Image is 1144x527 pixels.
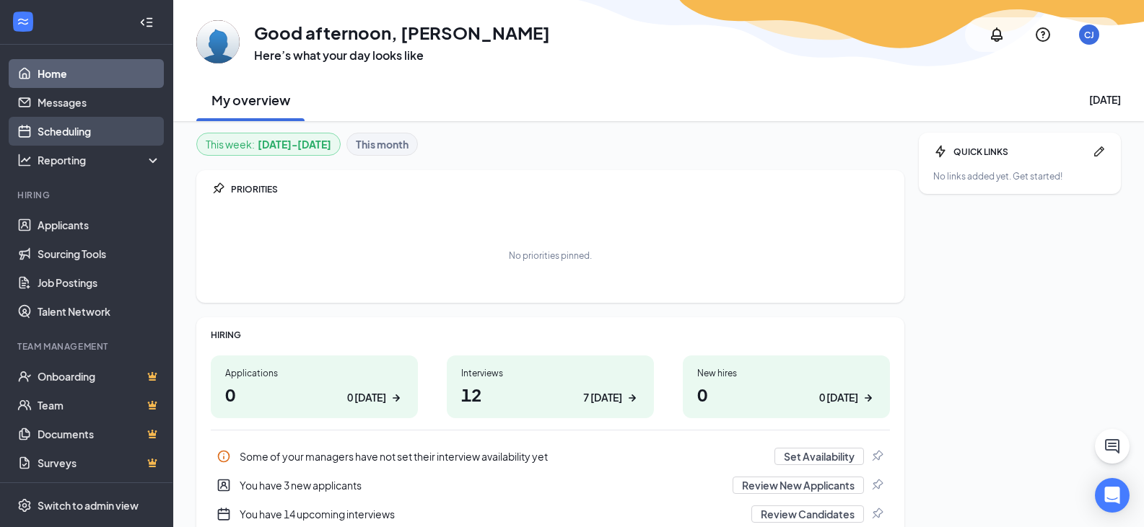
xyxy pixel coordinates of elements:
svg: Settings [17,498,32,513]
div: Open Intercom Messenger [1095,478,1130,513]
div: This week : [206,136,331,152]
div: Hiring [17,189,158,201]
a: OnboardingCrown [38,362,161,391]
svg: ArrowRight [861,391,876,405]
svg: Pen [1092,144,1106,159]
h1: 0 [225,382,403,407]
div: You have 3 new applicants [240,478,724,492]
div: Interviews [461,367,639,379]
a: Home [38,59,161,88]
div: You have 14 upcoming interviews [240,507,743,521]
svg: WorkstreamLogo [16,14,30,29]
svg: ArrowRight [389,391,403,405]
a: DocumentsCrown [38,420,161,448]
div: Team Management [17,340,158,353]
div: No priorities pinned. [509,249,592,262]
button: Review New Applicants [733,477,864,494]
svg: Pin [870,449,884,464]
svg: Notifications [988,26,1005,43]
a: Job Postings [38,268,161,297]
button: Set Availability [774,448,864,465]
div: Some of your managers have not set their interview availability yet [211,442,890,471]
div: CJ [1084,29,1094,41]
div: You have 3 new applicants [211,471,890,500]
a: InfoSome of your managers have not set their interview availability yetSet AvailabilityPin [211,442,890,471]
svg: Pin [211,182,225,196]
div: No links added yet. Get started! [933,170,1106,182]
svg: Bolt [933,144,948,159]
a: New hires00 [DATE]ArrowRight [683,355,890,418]
svg: Collapse [139,15,154,30]
a: TeamCrown [38,391,161,420]
svg: UserEntity [217,478,231,492]
h1: 0 [697,382,876,407]
svg: CalendarNew [217,507,231,521]
b: This month [356,136,409,152]
div: Applications [225,367,403,379]
div: PRIORITIES [231,183,890,195]
div: QUICK LINKS [953,146,1086,158]
div: Switch to admin view [38,498,139,513]
svg: Pin [870,507,884,521]
div: HIRING [211,329,890,341]
a: Messages [38,88,161,117]
div: [DATE] [1089,92,1121,107]
button: ChatActive [1095,429,1130,464]
a: Scheduling [38,117,161,146]
a: UserEntityYou have 3 new applicantsReview New ApplicantsPin [211,471,890,500]
img: Chris James [196,20,240,63]
h2: My overview [211,91,290,109]
a: Applicants [38,211,161,239]
a: Talent Network [38,297,161,326]
h3: Here’s what your day looks like [254,48,550,63]
div: New hires [697,367,876,379]
svg: QuestionInfo [1034,26,1052,43]
svg: Pin [870,478,884,492]
div: Reporting [38,153,162,167]
a: Applications00 [DATE]ArrowRight [211,355,418,418]
div: 0 [DATE] [347,390,386,405]
div: Some of your managers have not set their interview availability yet [240,449,766,464]
button: Review Candidates [751,505,864,523]
svg: ArrowRight [625,391,639,405]
div: 0 [DATE] [819,390,858,405]
div: 7 [DATE] [583,390,622,405]
svg: ChatActive [1104,438,1121,455]
svg: Info [217,449,231,464]
a: Interviews127 [DATE]ArrowRight [447,355,654,418]
b: [DATE] - [DATE] [258,136,331,152]
h1: Good afternoon, [PERSON_NAME] [254,20,550,45]
svg: Analysis [17,153,32,167]
a: Sourcing Tools [38,239,161,268]
h1: 12 [461,382,639,407]
a: SurveysCrown [38,448,161,477]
